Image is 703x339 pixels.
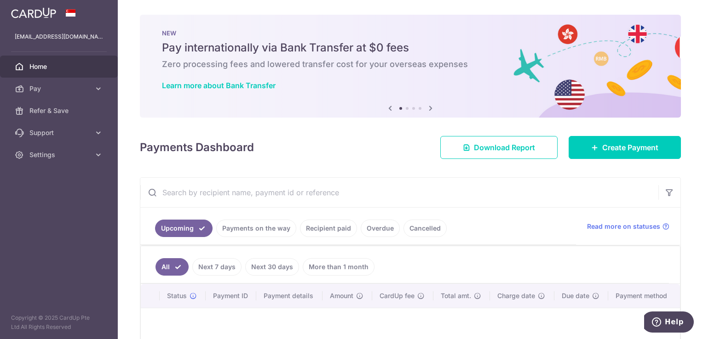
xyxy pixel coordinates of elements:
h4: Payments Dashboard [140,139,254,156]
th: Payment details [256,284,323,308]
a: Upcoming [155,220,213,237]
p: [EMAIL_ADDRESS][DOMAIN_NAME] [15,32,103,41]
span: Create Payment [602,142,658,153]
a: Recipient paid [300,220,357,237]
iframe: Opens a widget where you can find more information [644,311,694,334]
span: Status [167,291,187,300]
span: Due date [562,291,589,300]
a: Payments on the way [216,220,296,237]
span: Home [29,62,90,71]
a: Read more on statuses [587,222,669,231]
a: Cancelled [403,220,447,237]
span: Charge date [497,291,535,300]
span: Download Report [474,142,535,153]
span: Support [29,128,90,137]
a: More than 1 month [303,258,375,276]
span: Refer & Save [29,106,90,115]
a: Next 7 days [192,258,242,276]
a: Learn more about Bank Transfer [162,81,276,90]
h5: Pay internationally via Bank Transfer at $0 fees [162,40,659,55]
span: Settings [29,150,90,159]
span: CardUp fee [380,291,415,300]
img: Bank transfer banner [140,15,681,118]
a: Create Payment [569,136,681,159]
a: Next 30 days [245,258,299,276]
p: NEW [162,29,659,37]
a: Download Report [440,136,558,159]
th: Payment ID [206,284,257,308]
h6: Zero processing fees and lowered transfer cost for your overseas expenses [162,59,659,70]
span: Amount [330,291,353,300]
th: Payment method [608,284,680,308]
a: All [156,258,189,276]
img: CardUp [11,7,56,18]
span: Read more on statuses [587,222,660,231]
input: Search by recipient name, payment id or reference [140,178,658,207]
a: Overdue [361,220,400,237]
span: Total amt. [441,291,471,300]
span: Pay [29,84,90,93]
